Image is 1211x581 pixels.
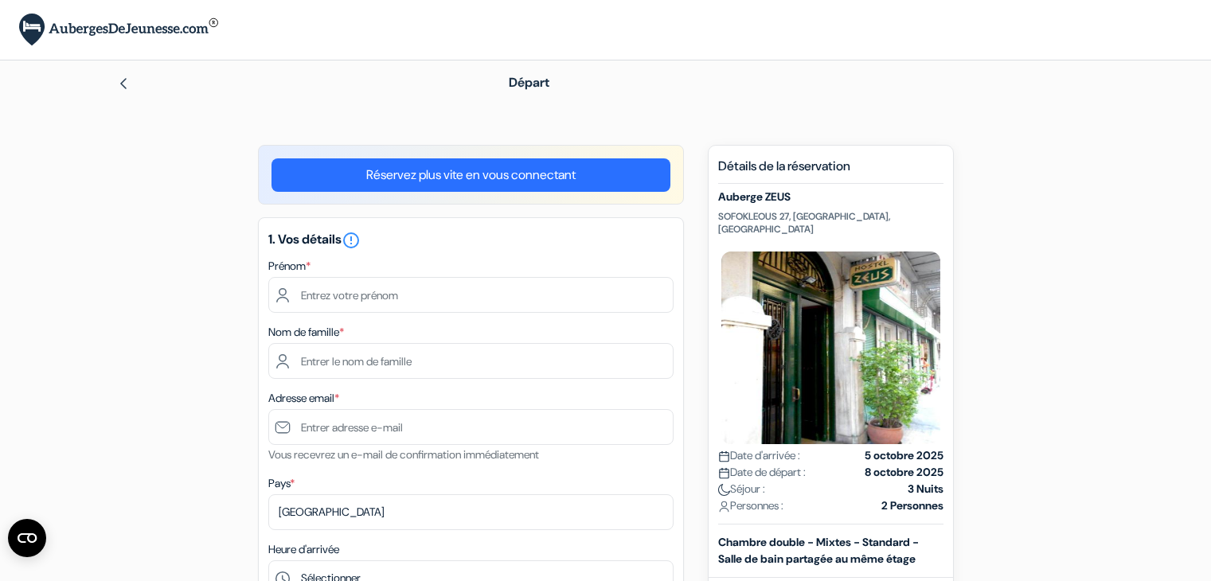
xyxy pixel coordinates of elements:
strong: 2 Personnes [881,497,943,514]
img: moon.svg [718,484,730,496]
small: Vous recevrez un e-mail de confirmation immédiatement [268,447,539,462]
label: Adresse email [268,390,339,407]
p: SOFOKLEOUS 27, [GEOGRAPHIC_DATA], [GEOGRAPHIC_DATA] [718,210,943,236]
h5: Détails de la réservation [718,158,943,184]
label: Pays [268,475,295,492]
img: AubergesDeJeunesse.com [19,14,218,46]
input: Entrer le nom de famille [268,343,674,379]
strong: 5 octobre 2025 [865,447,943,464]
label: Nom de famille [268,324,344,341]
span: Date d'arrivée : [718,447,800,464]
label: Heure d'arrivée [268,541,339,558]
label: Prénom [268,258,311,275]
span: Départ [509,74,549,91]
span: Séjour : [718,481,765,497]
input: Entrer adresse e-mail [268,409,674,445]
strong: 8 octobre 2025 [865,464,943,481]
i: error_outline [342,231,361,250]
b: Chambre double - Mixtes - Standard - Salle de bain partagée au même étage [718,535,919,566]
h5: 1. Vos détails [268,231,674,250]
a: error_outline [342,231,361,248]
img: calendar.svg [718,450,730,462]
a: Réservez plus vite en vous connectant [271,158,670,192]
strong: 3 Nuits [908,481,943,497]
button: Ouvrir le widget CMP [8,519,46,557]
span: Date de départ : [718,464,806,481]
input: Entrez votre prénom [268,277,674,313]
img: user_icon.svg [718,501,730,513]
img: calendar.svg [718,467,730,479]
h5: Auberge ZEUS [718,190,943,204]
span: Personnes : [718,497,783,514]
img: left_arrow.svg [117,77,130,90]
